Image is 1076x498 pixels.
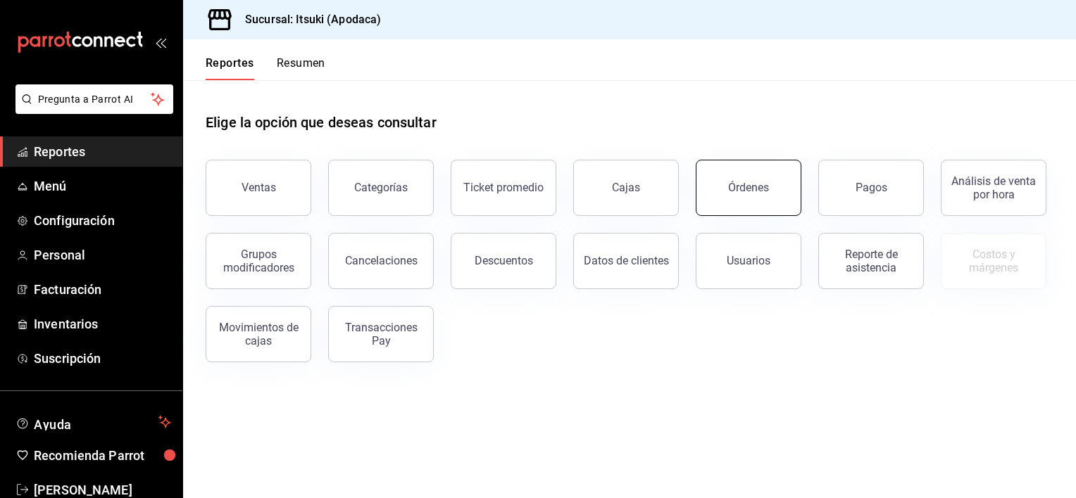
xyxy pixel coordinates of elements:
[941,233,1046,289] button: Contrata inventarios para ver este reporte
[451,160,556,216] button: Ticket promedio
[215,248,302,274] div: Grupos modificadores
[34,248,85,262] font: Personal
[827,248,915,274] div: Reporte de asistencia
[206,160,311,216] button: Ventas
[215,321,302,347] div: Movimientos de cajas
[573,160,679,216] a: Cajas
[206,112,437,133] h1: Elige la opción que deseas consultar
[475,254,533,267] div: Descuentos
[34,414,153,430] span: Ayuda
[696,160,801,216] button: Órdenes
[818,233,924,289] button: Reporte de asistencia
[10,102,173,117] a: Pregunta a Parrot AI
[38,92,151,107] span: Pregunta a Parrot AI
[155,37,166,48] button: open_drawer_menu
[856,181,887,194] div: Pagos
[34,448,144,463] font: Recomienda Parrot
[728,181,769,194] div: Órdenes
[34,282,101,297] font: Facturación
[345,254,418,267] div: Cancelaciones
[451,233,556,289] button: Descuentos
[328,160,434,216] button: Categorías
[818,160,924,216] button: Pagos
[584,254,669,267] div: Datos de clientes
[34,483,132,497] font: [PERSON_NAME]
[277,56,325,80] button: Resumen
[206,56,325,80] div: Pestañas de navegación
[950,174,1037,201] div: Análisis de venta por hora
[234,11,381,28] h3: Sucursal: Itsuki (Apodaca)
[337,321,425,347] div: Transacciones Pay
[573,233,679,289] button: Datos de clientes
[206,306,311,362] button: Movimientos de cajas
[696,233,801,289] button: Usuarios
[206,233,311,289] button: Grupos modificadores
[354,181,408,194] div: Categorías
[34,144,85,159] font: Reportes
[15,84,173,114] button: Pregunta a Parrot AI
[727,254,770,267] div: Usuarios
[206,56,254,70] font: Reportes
[612,179,641,196] div: Cajas
[34,317,98,331] font: Inventarios
[34,179,67,193] font: Menú
[328,233,434,289] button: Cancelaciones
[242,181,276,194] div: Ventas
[463,181,544,194] div: Ticket promedio
[950,248,1037,274] div: Costos y márgenes
[34,213,115,228] font: Configuración
[941,160,1046,216] button: Análisis de venta por hora
[328,306,434,362] button: Transacciones Pay
[34,351,101,366] font: Suscripción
